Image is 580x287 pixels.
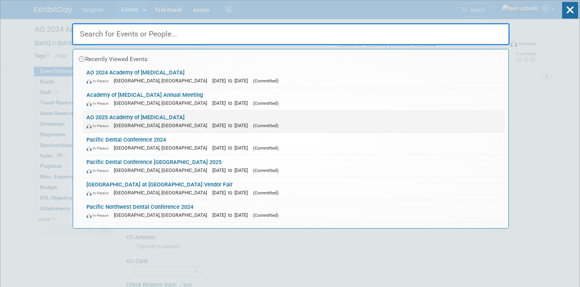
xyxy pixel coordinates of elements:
[86,146,112,151] span: In-Person
[83,155,505,177] a: Pacific Dental Conference [GEOGRAPHIC_DATA] 2025 In-Person [GEOGRAPHIC_DATA], [GEOGRAPHIC_DATA] [...
[114,190,211,196] span: [GEOGRAPHIC_DATA], [GEOGRAPHIC_DATA]
[253,145,279,151] span: (Committed)
[86,79,112,84] span: In-Person
[114,78,211,84] span: [GEOGRAPHIC_DATA], [GEOGRAPHIC_DATA]
[253,168,279,173] span: (Committed)
[83,66,505,88] a: AO 2024 Academy of [MEDICAL_DATA] In-Person [GEOGRAPHIC_DATA], [GEOGRAPHIC_DATA] [DATE] to [DATE]...
[253,101,279,106] span: (Committed)
[114,212,211,218] span: [GEOGRAPHIC_DATA], [GEOGRAPHIC_DATA]
[212,145,252,151] span: [DATE] to [DATE]
[83,200,505,222] a: Pacific Northwest Dental Conference 2024 In-Person [GEOGRAPHIC_DATA], [GEOGRAPHIC_DATA] [DATE] to...
[86,168,112,173] span: In-Person
[83,133,505,155] a: Pacific Dental Conference 2024 In-Person [GEOGRAPHIC_DATA], [GEOGRAPHIC_DATA] [DATE] to [DATE] (C...
[86,123,112,128] span: In-Person
[212,123,252,128] span: [DATE] to [DATE]
[212,167,252,173] span: [DATE] to [DATE]
[77,49,505,66] div: Recently Viewed Events:
[114,100,211,106] span: [GEOGRAPHIC_DATA], [GEOGRAPHIC_DATA]
[114,167,211,173] span: [GEOGRAPHIC_DATA], [GEOGRAPHIC_DATA]
[253,123,279,128] span: (Committed)
[212,100,252,106] span: [DATE] to [DATE]
[83,88,505,110] a: Academy of [MEDICAL_DATA] Annual Meeting In-Person [GEOGRAPHIC_DATA], [GEOGRAPHIC_DATA] [DATE] to...
[86,101,112,106] span: In-Person
[72,23,510,45] input: Search for Events or People...
[114,123,211,128] span: [GEOGRAPHIC_DATA], [GEOGRAPHIC_DATA]
[86,191,112,196] span: In-Person
[212,78,252,84] span: [DATE] to [DATE]
[83,178,505,200] a: [GEOGRAPHIC_DATA] at [GEOGRAPHIC_DATA] Vendor Fair In-Person [GEOGRAPHIC_DATA], [GEOGRAPHIC_DATA]...
[83,110,505,132] a: AO 2025 Academy of [MEDICAL_DATA] In-Person [GEOGRAPHIC_DATA], [GEOGRAPHIC_DATA] [DATE] to [DATE]...
[86,213,112,218] span: In-Person
[114,145,211,151] span: [GEOGRAPHIC_DATA], [GEOGRAPHIC_DATA]
[253,78,279,84] span: (Committed)
[212,212,252,218] span: [DATE] to [DATE]
[253,213,279,218] span: (Committed)
[253,190,279,196] span: (Committed)
[212,190,252,196] span: [DATE] to [DATE]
